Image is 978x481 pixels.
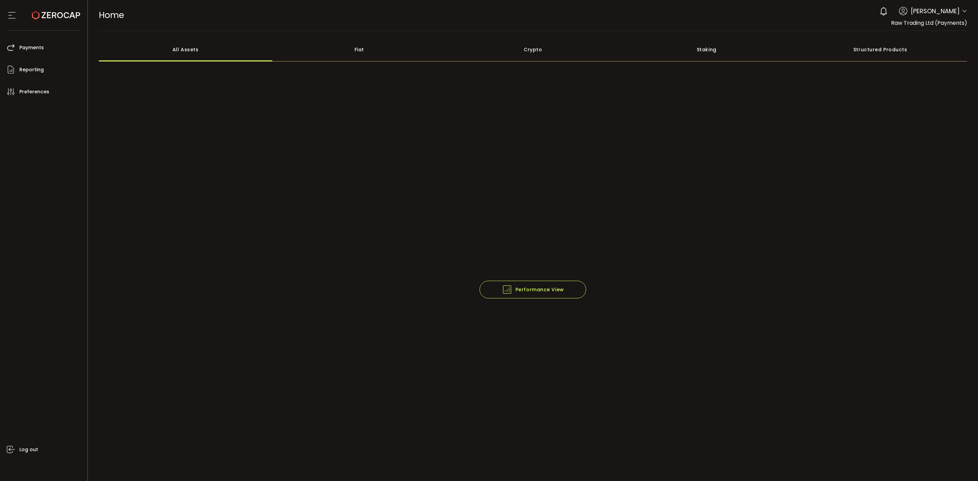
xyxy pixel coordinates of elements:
span: Performance View [502,284,564,295]
div: Staking [620,38,794,61]
span: Reporting [19,65,44,75]
div: Crypto [446,38,620,61]
button: Performance View [479,281,586,298]
span: Payments [19,43,44,53]
span: [PERSON_NAME] [911,6,960,16]
div: All Assets [99,38,273,61]
span: Preferences [19,87,49,97]
span: Raw Trading Ltd (Payments) [891,19,967,27]
div: Structured Products [794,38,967,61]
span: Home [99,9,124,21]
div: Fiat [272,38,446,61]
span: Log out [19,445,38,455]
